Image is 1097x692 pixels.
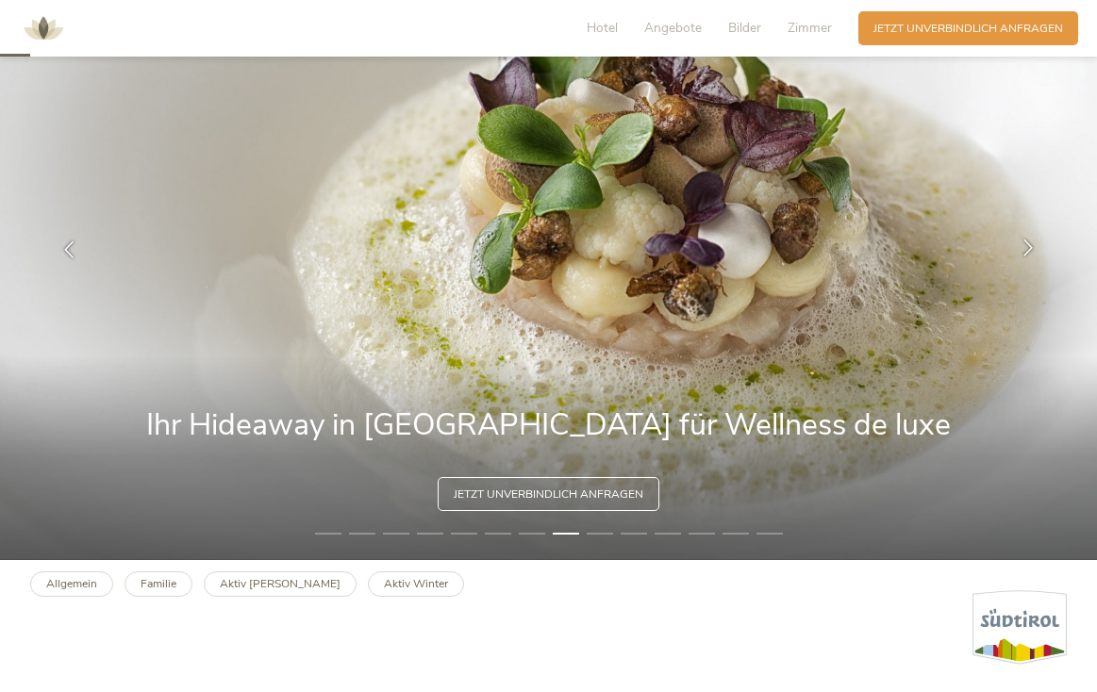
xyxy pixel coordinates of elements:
b: Aktiv [PERSON_NAME] [220,576,341,591]
a: Familie [125,571,192,597]
img: Südtirol [972,590,1067,665]
a: AMONTI & LUNARIS Wellnessresort [15,23,72,33]
span: Zimmer [788,19,832,37]
b: Aktiv Winter [384,576,448,591]
b: Familie [141,576,176,591]
span: Jetzt unverbindlich anfragen [454,486,643,503]
a: Aktiv [PERSON_NAME] [204,571,357,597]
span: Jetzt unverbindlich anfragen [873,21,1063,37]
span: Bilder [728,19,761,37]
b: Allgemein [46,576,97,591]
span: Hotel [587,19,618,37]
a: Aktiv Winter [368,571,464,597]
a: Allgemein [30,571,113,597]
span: Angebote [644,19,702,37]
